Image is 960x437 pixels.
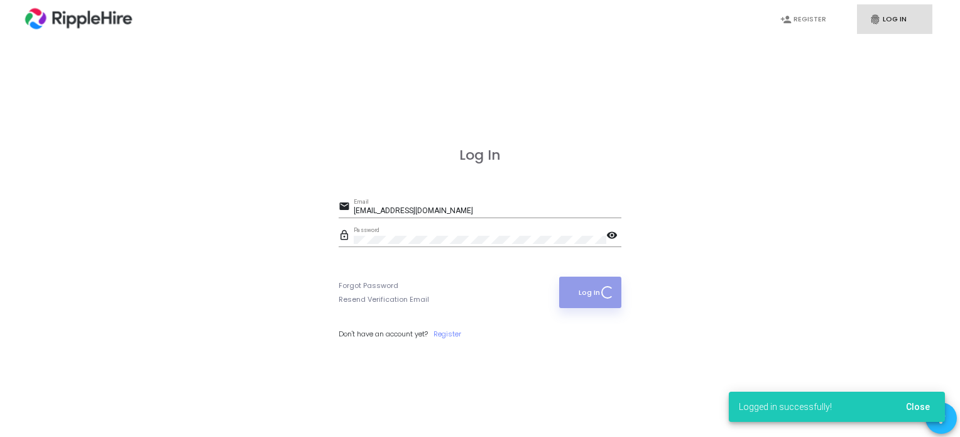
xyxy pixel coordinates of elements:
[768,4,843,34] a: person_addRegister
[870,14,881,25] i: fingerprint
[606,229,621,244] mat-icon: visibility
[339,229,354,244] mat-icon: lock_outline
[339,280,398,291] a: Forgot Password
[339,329,428,339] span: Don't have an account yet?
[780,14,792,25] i: person_add
[857,4,932,34] a: fingerprintLog In
[339,294,429,305] a: Resend Verification Email
[896,396,940,418] button: Close
[739,401,832,413] span: Logged in successfully!
[906,402,930,412] span: Close
[21,4,136,35] img: logo
[354,207,621,216] input: Email
[339,147,621,163] h3: Log In
[434,329,461,340] a: Register
[559,277,621,308] button: Log In
[339,200,354,215] mat-icon: email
